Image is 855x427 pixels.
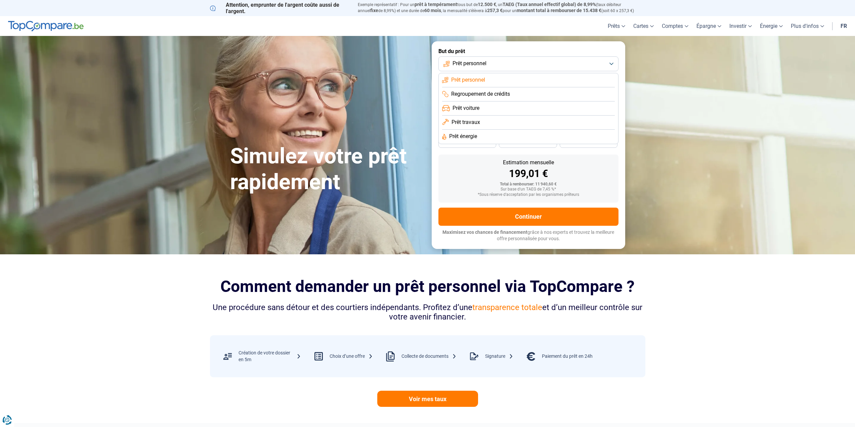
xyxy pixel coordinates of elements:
span: transparence totale [472,303,542,312]
a: Plus d'infos [787,16,828,36]
span: Regroupement de crédits [451,90,510,98]
a: fr [837,16,851,36]
button: Prêt personnel [438,56,618,71]
span: 60 mois [424,8,441,13]
span: TAEG (Taux annuel effectif global) de 8,99% [503,2,596,7]
span: Maximisez vos chances de financement [442,229,527,235]
span: Prêt personnel [451,76,485,84]
div: Estimation mensuelle [444,160,613,165]
span: Prêt énergie [449,133,477,140]
div: Création de votre dossier en 5m [239,350,301,363]
span: fixe [370,8,378,13]
span: Prêt personnel [453,60,486,67]
span: 257,3 € [487,8,503,13]
span: prêt à tempérament [415,2,457,7]
div: Signature [485,353,513,360]
a: Voir mes taux [377,391,478,407]
h2: Comment demander un prêt personnel via TopCompare ? [210,277,645,296]
a: Comptes [658,16,692,36]
a: Énergie [756,16,787,36]
div: Total à rembourser: 11 940,60 € [444,182,613,187]
div: Collecte de documents [401,353,457,360]
a: Prêts [604,16,629,36]
span: 24 mois [581,141,596,145]
a: Cartes [629,16,658,36]
div: Choix d’une offre [330,353,373,360]
a: Épargne [692,16,725,36]
div: Paiement du prêt en 24h [542,353,593,360]
div: 199,01 € [444,169,613,179]
div: Une procédure sans détour et des courtiers indépendants. Profitez d’une et d’un meilleur contrôle... [210,303,645,322]
h1: Simulez votre prêt rapidement [230,143,424,195]
a: Investir [725,16,756,36]
p: Attention, emprunter de l'argent coûte aussi de l'argent. [210,2,350,14]
span: 30 mois [520,141,535,145]
span: Prêt voiture [453,104,479,112]
p: grâce à nos experts et trouvez la meilleure offre personnalisée pour vous. [438,229,618,242]
div: *Sous réserve d'acceptation par les organismes prêteurs [444,193,613,197]
button: Continuer [438,208,618,226]
span: 36 mois [460,141,475,145]
span: montant total à rembourser de 15.438 € [517,8,601,13]
img: TopCompare [8,21,84,32]
span: Prêt travaux [452,119,480,126]
span: 12.500 € [478,2,496,7]
label: But du prêt [438,48,618,54]
p: Exemple représentatif : Pour un tous but de , un (taux débiteur annuel de 8,99%) et une durée de ... [358,2,645,14]
div: Sur base d'un TAEG de 7,45 %* [444,187,613,192]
